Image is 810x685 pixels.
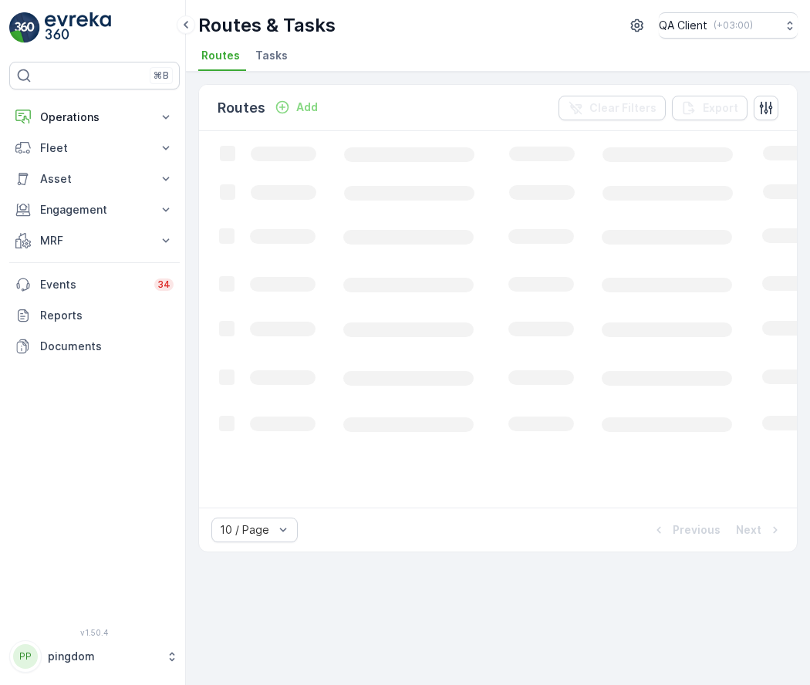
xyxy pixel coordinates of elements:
p: QA Client [659,18,707,33]
button: Previous [650,521,722,539]
button: Clear Filters [559,96,666,120]
p: pingdom [48,649,158,664]
p: Events [40,277,145,292]
button: QA Client(+03:00) [659,12,798,39]
span: Routes [201,48,240,63]
p: Routes & Tasks [198,13,336,38]
p: ( +03:00 ) [714,19,753,32]
p: Documents [40,339,174,354]
p: Engagement [40,202,149,218]
p: 34 [157,278,170,291]
span: v 1.50.4 [9,628,180,637]
button: PPpingdom [9,640,180,673]
button: MRF [9,225,180,256]
p: Clear Filters [589,100,656,116]
button: Asset [9,164,180,194]
div: PP [13,644,38,669]
p: Previous [673,522,721,538]
span: Tasks [255,48,288,63]
p: Add [296,100,318,115]
img: logo [9,12,40,43]
img: logo_light-DOdMpM7g.png [45,12,111,43]
p: Operations [40,110,149,125]
a: Documents [9,331,180,362]
p: Export [703,100,738,116]
a: Reports [9,300,180,331]
p: ⌘B [154,69,169,82]
button: Next [734,521,785,539]
button: Add [268,98,324,116]
p: MRF [40,233,149,248]
p: Next [736,522,761,538]
button: Fleet [9,133,180,164]
a: Events34 [9,269,180,300]
p: Fleet [40,140,149,156]
button: Export [672,96,748,120]
p: Reports [40,308,174,323]
p: Asset [40,171,149,187]
p: Routes [218,97,265,119]
button: Operations [9,102,180,133]
button: Engagement [9,194,180,225]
